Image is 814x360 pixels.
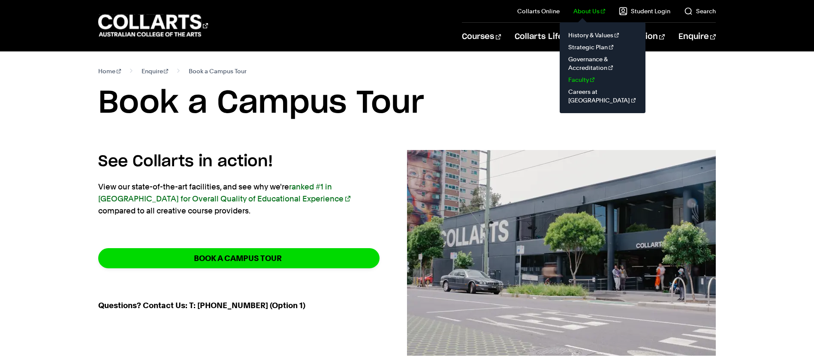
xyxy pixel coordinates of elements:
[619,7,670,15] a: Student Login
[462,23,501,51] a: Courses
[142,65,169,77] a: Enquire
[567,74,639,86] a: Faculty
[98,65,121,77] a: Home
[573,7,605,15] a: About Us
[515,23,570,51] a: Collarts Life
[684,7,716,15] a: Search
[517,7,560,15] a: Collarts Online
[98,181,380,217] p: View our state-of-the-art facilities, and see why we're compared to all creative course providers.
[98,84,716,123] h1: Book a Campus Tour
[98,301,305,310] strong: Questions? Contact Us: T: [PHONE_NUMBER] (Option 1)
[567,41,639,53] a: Strategic Plan
[98,13,208,38] div: Go to homepage
[567,86,639,106] a: Careers at [GEOGRAPHIC_DATA]
[567,53,639,74] a: Governance & Accreditation
[98,248,380,268] a: BOOK A CAMPUS TOUR
[189,65,247,77] span: Book a Campus Tour
[194,253,282,263] strong: BOOK A CAMPUS TOUR
[678,23,716,51] a: Enquire
[98,150,380,173] h4: See Collarts in action!
[567,29,639,41] a: History & Values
